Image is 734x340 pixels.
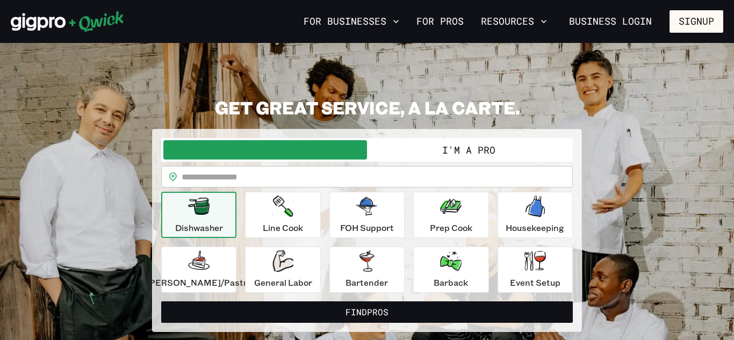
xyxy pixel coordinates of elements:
button: [PERSON_NAME]/Pastry [161,247,236,293]
p: Barback [434,276,468,289]
p: Housekeeping [506,221,564,234]
a: For Pros [412,12,468,31]
p: Prep Cook [430,221,472,234]
button: Line Cook [245,192,320,238]
p: FOH Support [340,221,394,234]
button: FOH Support [329,192,405,238]
button: Signup [670,10,723,33]
p: Event Setup [510,276,560,289]
button: For Businesses [299,12,404,31]
button: Resources [477,12,551,31]
p: Bartender [346,276,388,289]
button: Event Setup [498,247,573,293]
button: I'm a Pro [367,140,571,160]
p: [PERSON_NAME]/Pastry [146,276,251,289]
p: Line Cook [263,221,303,234]
button: General Labor [245,247,320,293]
button: Dishwasher [161,192,236,238]
button: Barback [413,247,488,293]
p: Dishwasher [175,221,223,234]
h2: GET GREAT SERVICE, A LA CARTE. [152,97,582,118]
button: I'm a Business [163,140,367,160]
button: Prep Cook [413,192,488,238]
button: Housekeeping [498,192,573,238]
p: General Labor [254,276,312,289]
button: FindPros [161,301,573,323]
a: Business Login [560,10,661,33]
button: Bartender [329,247,405,293]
